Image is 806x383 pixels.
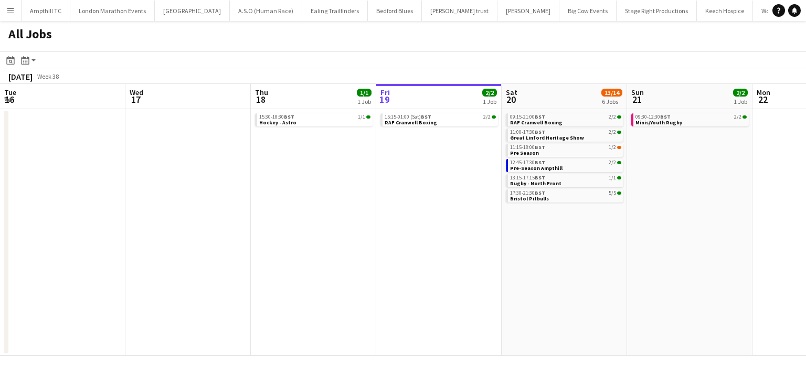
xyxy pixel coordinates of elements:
[510,134,584,141] span: Great Linford Heritage Show
[617,176,621,179] span: 1/1
[617,161,621,164] span: 2/2
[506,189,623,205] div: 17:30-21:30BST5/5Bristol Pitbulls
[253,93,268,105] span: 18
[368,1,422,21] button: Bedford Blues
[510,150,539,156] span: Pre Season
[510,145,545,150] span: 11:15-18:00
[755,93,770,105] span: 22
[617,115,621,119] span: 2/2
[753,1,796,21] button: Wolf Runs
[535,174,545,181] span: BST
[284,113,294,120] span: BST
[535,189,545,196] span: BST
[609,114,616,120] span: 2/2
[510,189,621,201] a: 17:30-21:30BST5/5Bristol Pitbulls
[497,1,559,21] button: [PERSON_NAME]
[422,1,497,21] button: [PERSON_NAME] trust
[535,159,545,166] span: BST
[22,1,70,21] button: Ampthill TC
[617,191,621,195] span: 5/5
[385,114,431,120] span: 15:15-01:00 (Sat)
[492,115,496,119] span: 2/2
[635,114,671,120] span: 09:30-12:30
[510,174,621,186] a: 13:15-17:15BST1/1Rugby - North Front
[366,115,370,119] span: 1/1
[302,1,368,21] button: Ealing Trailfinders
[617,131,621,134] span: 2/2
[510,119,563,126] span: RAF Cranwell Boxing
[483,114,491,120] span: 2/2
[70,1,155,21] button: London Marathon Events
[8,71,33,82] div: [DATE]
[609,130,616,135] span: 2/2
[255,113,373,129] div: 15:30-18:30BST1/1Hockey - Astro
[617,1,697,21] button: Stage Right Productions
[421,113,431,120] span: BST
[510,130,545,135] span: 11:00-17:30
[155,1,230,21] button: [GEOGRAPHIC_DATA]
[734,98,747,105] div: 1 Job
[559,1,617,21] button: Big Cow Events
[128,93,143,105] span: 17
[757,88,770,97] span: Mon
[660,113,671,120] span: BST
[510,114,545,120] span: 09:15-21:00
[504,93,517,105] span: 20
[4,88,16,97] span: Tue
[510,144,621,156] a: 11:15-18:00BST1/2Pre Season
[609,145,616,150] span: 1/2
[259,114,294,120] span: 15:30-18:30
[510,129,621,141] a: 11:00-17:30BST2/2Great Linford Heritage Show
[506,129,623,144] div: 11:00-17:30BST2/2Great Linford Heritage Show
[510,165,563,172] span: Pre-Season Ampthill
[130,88,143,97] span: Wed
[357,89,372,97] span: 1/1
[510,195,549,202] span: Bristol Pitbulls
[358,114,365,120] span: 1/1
[385,113,496,125] a: 15:15-01:00 (Sat)BST2/2RAF Cranwell Boxing
[510,180,561,187] span: Rugby - North Front
[506,174,623,189] div: 13:15-17:15BST1/1Rugby - North Front
[506,144,623,159] div: 11:15-18:00BST1/2Pre Season
[535,113,545,120] span: BST
[510,113,621,125] a: 09:15-21:00BST2/2RAF Cranwell Boxing
[506,159,623,174] div: 12:45-17:30BST2/2Pre-Season Ampthill
[510,160,545,165] span: 12:45-17:30
[631,113,749,129] div: 09:30-12:30BST2/2Minis/Youth Rugby
[510,159,621,171] a: 12:45-17:30BST2/2Pre-Season Ampthill
[510,190,545,196] span: 17:30-21:30
[385,119,437,126] span: RAF Cranwell Boxing
[617,146,621,149] span: 1/2
[230,1,302,21] button: A.S.O (Human Race)
[255,88,268,97] span: Thu
[609,160,616,165] span: 2/2
[743,115,747,119] span: 2/2
[259,119,296,126] span: Hockey - Astro
[635,119,682,126] span: Minis/Youth Rugby
[697,1,753,21] button: Keech Hospice
[357,98,371,105] div: 1 Job
[482,89,497,97] span: 2/2
[631,88,644,97] span: Sun
[734,114,741,120] span: 2/2
[483,98,496,105] div: 1 Job
[506,88,517,97] span: Sat
[379,93,390,105] span: 19
[609,190,616,196] span: 5/5
[3,93,16,105] span: 16
[535,129,545,135] span: BST
[733,89,748,97] span: 2/2
[601,89,622,97] span: 13/14
[609,175,616,180] span: 1/1
[630,93,644,105] span: 21
[259,113,370,125] a: 15:30-18:30BST1/1Hockey - Astro
[602,98,622,105] div: 6 Jobs
[506,113,623,129] div: 09:15-21:00BST2/2RAF Cranwell Boxing
[380,88,390,97] span: Fri
[635,113,747,125] a: 09:30-12:30BST2/2Minis/Youth Rugby
[380,113,498,129] div: 15:15-01:00 (Sat)BST2/2RAF Cranwell Boxing
[510,175,545,180] span: 13:15-17:15
[535,144,545,151] span: BST
[35,72,61,80] span: Week 38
